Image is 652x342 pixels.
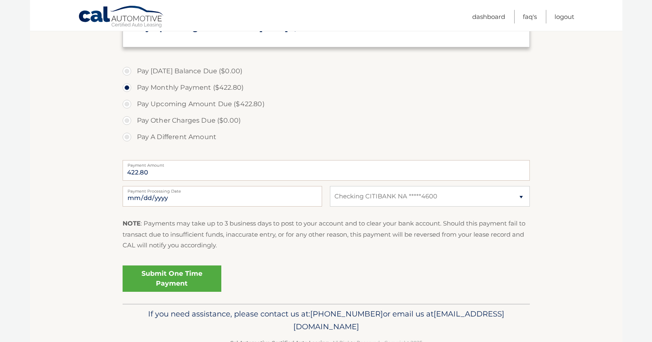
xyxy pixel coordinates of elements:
[123,96,530,112] label: Pay Upcoming Amount Due ($422.80)
[523,10,537,23] a: FAQ's
[123,129,530,145] label: Pay A Different Amount
[123,219,141,227] strong: NOTE
[128,307,524,334] p: If you need assistance, please contact us at: or email us at
[123,186,322,207] input: Payment Date
[123,218,530,251] p: : Payments may take up to 3 business days to post to your account and to clear your bank account....
[123,63,530,79] label: Pay [DATE] Balance Due ($0.00)
[472,10,505,23] a: Dashboard
[123,112,530,129] label: Pay Other Charges Due ($0.00)
[123,186,322,193] label: Payment Processing Date
[78,5,165,29] a: Cal Automotive
[310,309,383,319] span: [PHONE_NUMBER]
[123,160,530,167] label: Payment Amount
[123,79,530,96] label: Pay Monthly Payment ($422.80)
[123,265,221,292] a: Submit One Time Payment
[555,10,574,23] a: Logout
[123,160,530,181] input: Payment Amount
